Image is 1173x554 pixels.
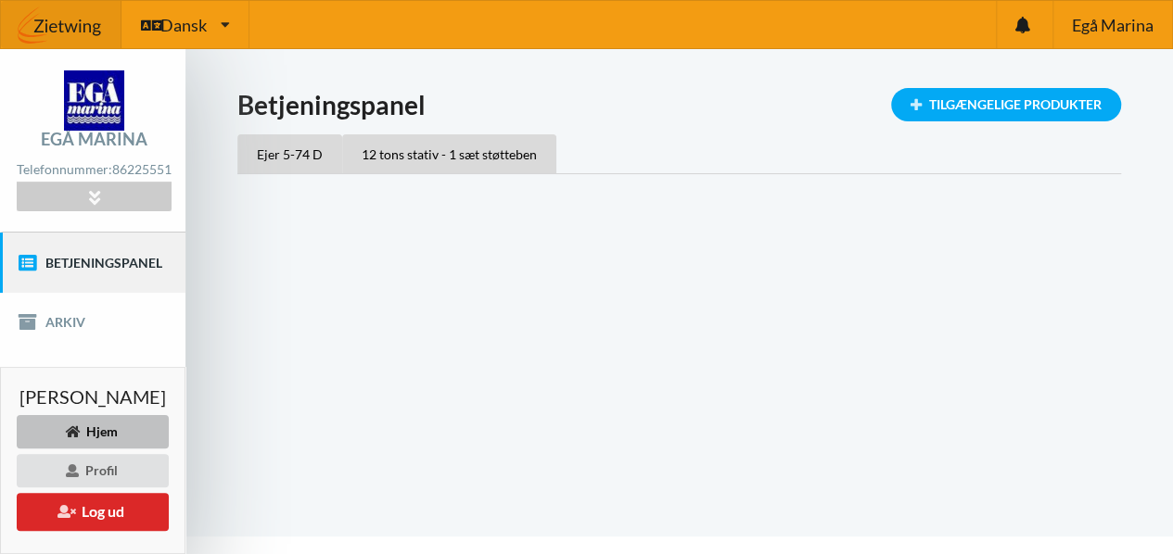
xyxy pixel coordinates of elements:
[64,70,124,131] img: logo
[342,134,556,173] div: 12 tons stativ - 1 sæt støtteben
[17,415,169,448] div: Hjem
[17,157,171,183] div: Telefonnummer:
[17,493,169,531] button: Log ud
[41,131,147,147] div: Egå Marina
[112,161,172,177] strong: 86225551
[891,88,1121,121] div: Tilgængelige Produkter
[237,88,1121,121] h1: Betjeningspanel
[19,387,166,406] span: [PERSON_NAME]
[237,134,342,173] div: Ejer 5-74 D
[160,17,207,33] span: Dansk
[17,454,169,487] div: Profil
[1071,17,1153,33] span: Egå Marina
